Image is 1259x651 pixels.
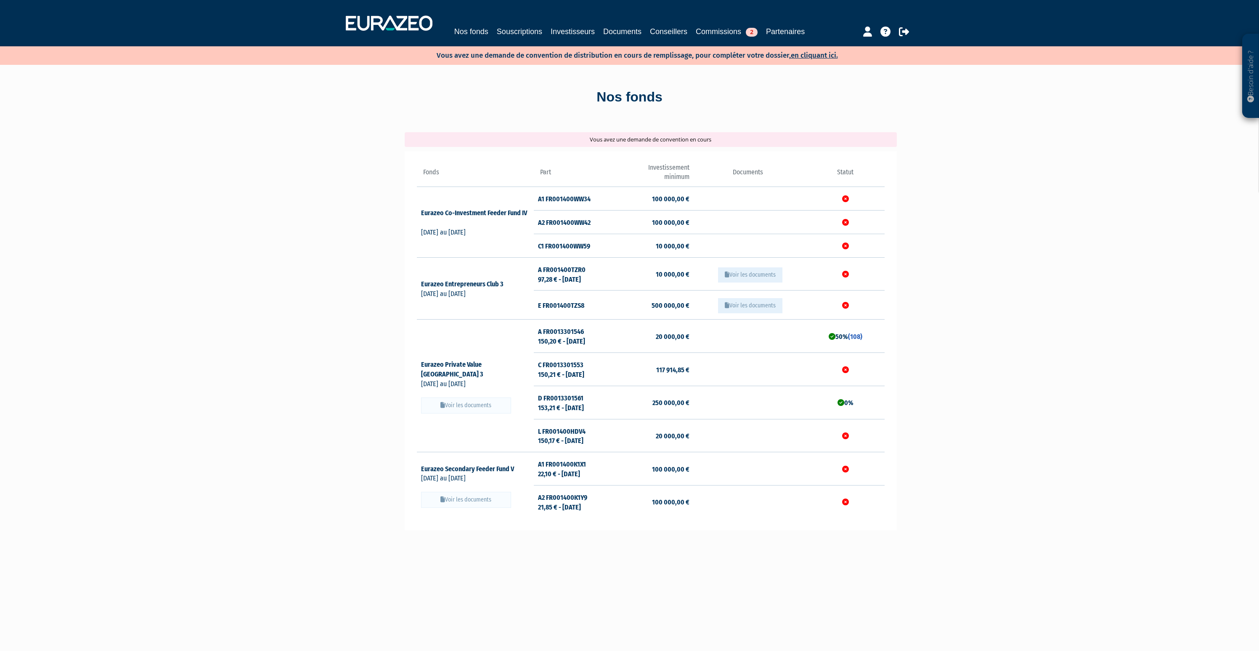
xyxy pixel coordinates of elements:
[421,398,511,414] button: Voir les documents
[612,257,689,291] td: 10 000,00 €
[405,132,897,147] div: Vous avez une demande de convention en cours
[746,28,758,37] span: 2
[454,26,488,37] a: Nos fonds
[718,298,782,313] button: Voir les documents
[534,419,612,452] td: L FR001400HDV4 150,17 € - [DATE]
[612,163,689,187] th: Investissement minimum
[534,163,612,187] th: Part
[612,320,689,353] td: 20 000,00 €
[612,452,689,486] td: 100 000,00 €
[421,228,466,236] span: [DATE] au [DATE]
[534,452,612,486] td: A1 FR001400K1X1 22,10 € - [DATE]
[612,485,689,518] td: 100 000,00 €
[346,16,432,31] img: 1732889491-logotype_eurazeo_blanc_rvb.png
[612,187,689,211] td: 100 000,00 €
[806,386,884,419] td: 0%
[534,187,612,211] td: A1 FR001400WW34
[848,333,862,341] a: (108)
[766,26,805,37] a: Partenaires
[390,88,869,107] div: Nos fonds
[650,26,687,37] a: Conseillers
[612,234,689,257] td: 10 000,00 €
[689,163,806,187] th: Documents
[551,26,595,37] a: Investisseurs
[534,353,612,386] td: C FR0013301553 150,21 € - [DATE]
[534,257,612,291] td: A FR001400TZR0 97,28 € - [DATE]
[718,267,782,283] button: Voir les documents
[417,163,534,187] th: Fonds
[412,48,838,61] p: Vous avez une demande de convention de distribution en cours de remplissage, pour compléter votre...
[497,26,542,37] a: Souscriptions
[421,280,511,288] a: Eurazeo Entrepreneurs Club 3
[806,320,884,353] td: 50%
[806,163,884,187] th: Statut
[612,211,689,234] td: 100 000,00 €
[534,234,612,257] td: C1 FR001400WW59
[603,26,641,37] a: Documents
[791,51,838,60] a: en cliquant ici.
[696,26,758,37] a: Commissions2
[612,419,689,452] td: 20 000,00 €
[421,492,511,508] button: Voir les documents
[421,290,466,298] span: [DATE] au [DATE]
[612,291,689,320] td: 500 000,00 €
[421,465,522,473] a: Eurazeo Secondary Feeder Fund V
[421,209,527,227] a: Eurazeo Co-Investment Feeder Fund IV
[421,360,491,378] a: Eurazeo Private Value [GEOGRAPHIC_DATA] 3
[612,386,689,419] td: 250 000,00 €
[421,380,466,388] span: [DATE] au [DATE]
[534,211,612,234] td: A2 FR001400WW42
[534,386,612,419] td: D FR0013301561 153,21 € - [DATE]
[612,353,689,386] td: 117 914,85 €
[534,320,612,353] td: A FR0013301546 150,20 € - [DATE]
[1246,38,1256,114] p: Besoin d'aide ?
[534,485,612,518] td: A2 FR001400K1Y9 21,85 € - [DATE]
[421,474,466,482] span: [DATE] au [DATE]
[534,291,612,320] td: E FR001400TZS8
